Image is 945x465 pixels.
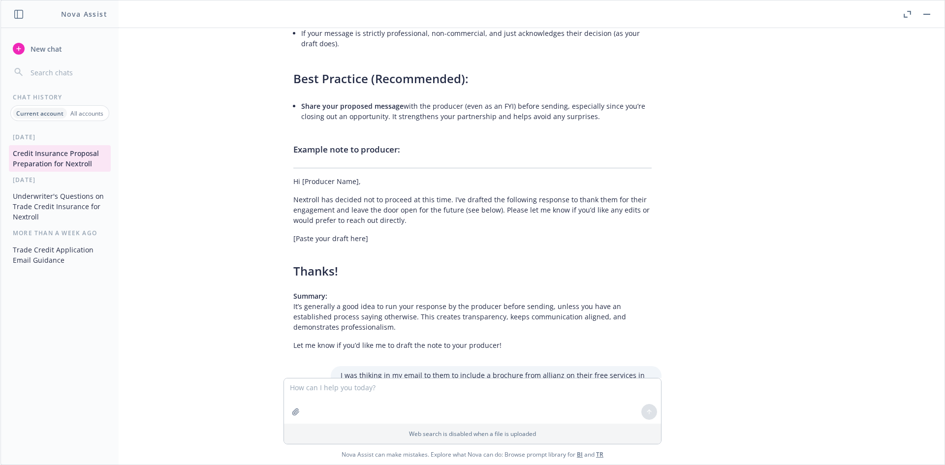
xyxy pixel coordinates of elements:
li: If your message is strictly professional, non-commercial, and just acknowledges their decision (a... [301,26,652,51]
span: Share your proposed message [301,101,404,111]
p: [Paste your draft here] [293,233,652,244]
div: More than a week ago [1,229,119,237]
p: All accounts [70,109,103,118]
h4: Example note to producer: [293,143,652,156]
button: Trade Credit Application Email Guidance [9,242,111,268]
span: New chat [29,44,62,54]
button: Credit Insurance Proposal Preparation for Nextroll [9,145,111,172]
a: BI [577,450,583,459]
p: Web search is disabled when a file is uploaded [290,430,655,438]
li: with the producer (even as an FYI) before sending, especially since you’re closing out an opportu... [301,99,652,124]
h3: Best Practice (Recommended): [293,70,652,87]
button: Underwriter's Questions on Trade Credit Insurance for Nextroll [9,188,111,225]
p: Nextroll has decided not to proceed at this time. I’ve drafted the following response to thank th... [293,194,652,225]
p: Hi [Producer Name], [293,176,652,186]
p: It’s generally a good idea to run your response by the producer before sending, unless you have a... [293,291,652,332]
button: New chat [9,40,111,58]
a: TR [596,450,603,459]
div: [DATE] [1,176,119,184]
h1: Nova Assist [61,9,107,19]
input: Search chats [29,65,107,79]
p: Current account [16,109,63,118]
p: I was thiking in my email to them to include a brochure from allianz on their free services in ca... [341,370,652,391]
span: Nova Assist can make mistakes. Explore what Nova can do: Browse prompt library for and [4,444,941,465]
div: [DATE] [1,133,119,141]
h2: Thanks! [293,263,652,279]
p: Let me know if you’d like me to draft the note to your producer! [293,340,652,350]
div: Chat History [1,93,119,101]
span: Summary: [293,291,327,301]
